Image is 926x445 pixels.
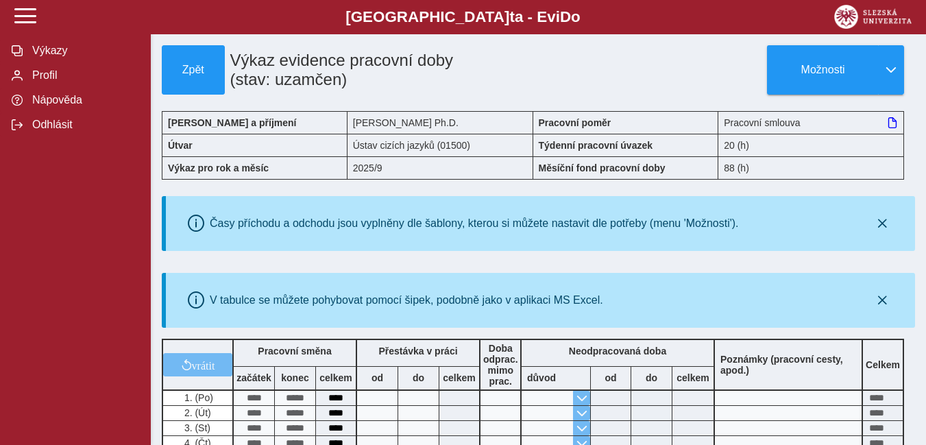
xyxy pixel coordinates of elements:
div: Pracovní smlouva [718,111,904,134]
span: Odhlásit [28,119,139,131]
button: Zpět [162,45,225,95]
b: [GEOGRAPHIC_DATA] a - Evi [41,8,885,26]
span: Možnosti [779,64,867,76]
b: Výkaz pro rok a měsíc [168,163,269,173]
b: od [591,372,631,383]
div: Ústav cizích jazyků (01500) [348,134,533,156]
button: Možnosti [767,45,878,95]
b: Pracovní směna [258,346,331,357]
div: V tabulce se můžete pohybovat pomocí šipek, podobně jako v aplikaci MS Excel. [210,294,603,306]
div: [PERSON_NAME] Ph.D. [348,111,533,134]
div: 2025/9 [348,156,533,180]
b: celkem [439,372,479,383]
div: 88 (h) [718,156,904,180]
img: logo_web_su.png [834,5,912,29]
b: Neodpracovaná doba [569,346,666,357]
b: Týdenní pracovní úvazek [539,140,653,151]
span: Nápověda [28,94,139,106]
b: začátek [234,372,274,383]
span: Výkazy [28,45,139,57]
span: t [509,8,514,25]
b: od [357,372,398,383]
b: Doba odprac. mimo prac. [483,343,518,387]
b: Pracovní poměr [539,117,611,128]
b: Útvar [168,140,193,151]
b: Celkem [866,359,900,370]
b: do [398,372,439,383]
b: [PERSON_NAME] a příjmení [168,117,296,128]
div: Časy příchodu a odchodu jsou vyplněny dle šablony, kterou si můžete nastavit dle potřeby (menu 'M... [210,217,739,230]
b: Přestávka v práci [378,346,457,357]
span: Zpět [168,64,219,76]
div: 20 (h) [718,134,904,156]
b: Měsíční fond pracovní doby [539,163,666,173]
b: konec [275,372,315,383]
b: důvod [527,372,556,383]
b: celkem [316,372,356,383]
span: 3. (St) [182,422,210,433]
b: do [631,372,672,383]
h1: Výkaz evidence pracovní doby (stav: uzamčen) [225,45,476,95]
b: Poznámky (pracovní cesty, apod.) [715,354,862,376]
span: Profil [28,69,139,82]
button: vrátit [163,353,232,376]
span: 2. (Út) [182,407,211,418]
span: 1. (Po) [182,392,213,403]
span: D [560,8,571,25]
b: celkem [672,372,714,383]
span: o [571,8,581,25]
span: vrátit [192,359,215,370]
